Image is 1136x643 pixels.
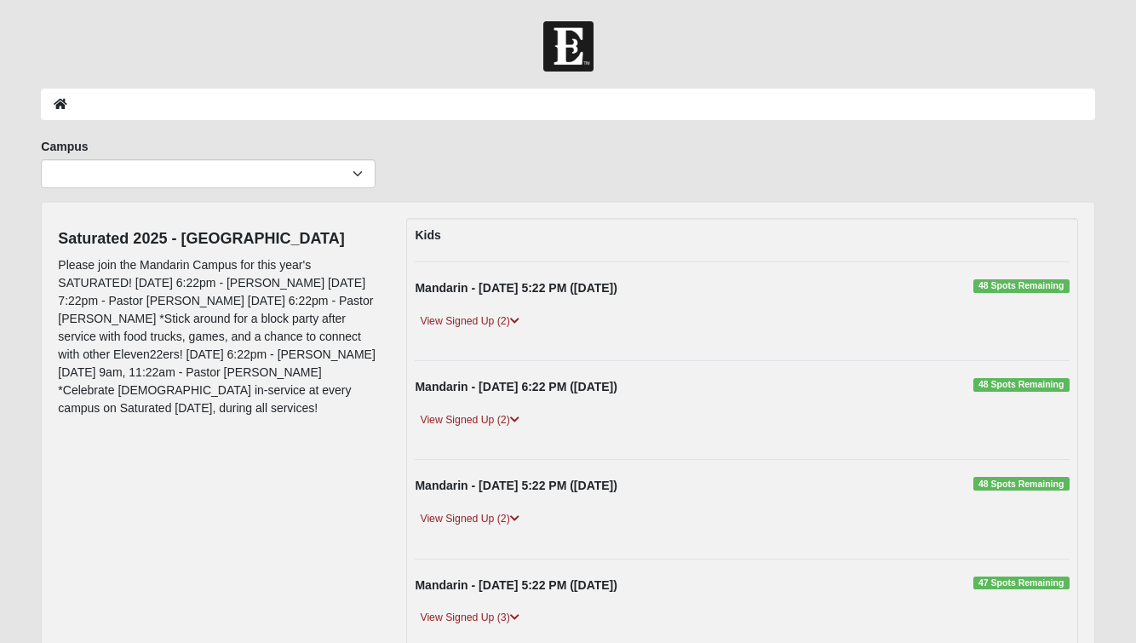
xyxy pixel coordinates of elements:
[415,380,617,393] strong: Mandarin - [DATE] 6:22 PM ([DATE])
[415,313,524,330] a: View Signed Up (2)
[415,228,440,242] strong: Kids
[58,256,381,417] p: Please join the Mandarin Campus for this year's SATURATED! [DATE] 6:22pm - [PERSON_NAME] [DATE] 7...
[415,281,617,295] strong: Mandarin - [DATE] 5:22 PM ([DATE])
[973,577,1070,590] span: 47 Spots Remaining
[415,609,524,627] a: View Signed Up (3)
[973,279,1070,293] span: 48 Spots Remaining
[415,411,524,429] a: View Signed Up (2)
[973,378,1070,392] span: 48 Spots Remaining
[973,477,1070,491] span: 48 Spots Remaining
[58,230,381,249] h4: Saturated 2025 - [GEOGRAPHIC_DATA]
[543,21,594,72] img: Church of Eleven22 Logo
[415,578,617,592] strong: Mandarin - [DATE] 5:22 PM ([DATE])
[415,479,617,492] strong: Mandarin - [DATE] 5:22 PM ([DATE])
[415,510,524,528] a: View Signed Up (2)
[41,138,88,155] label: Campus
